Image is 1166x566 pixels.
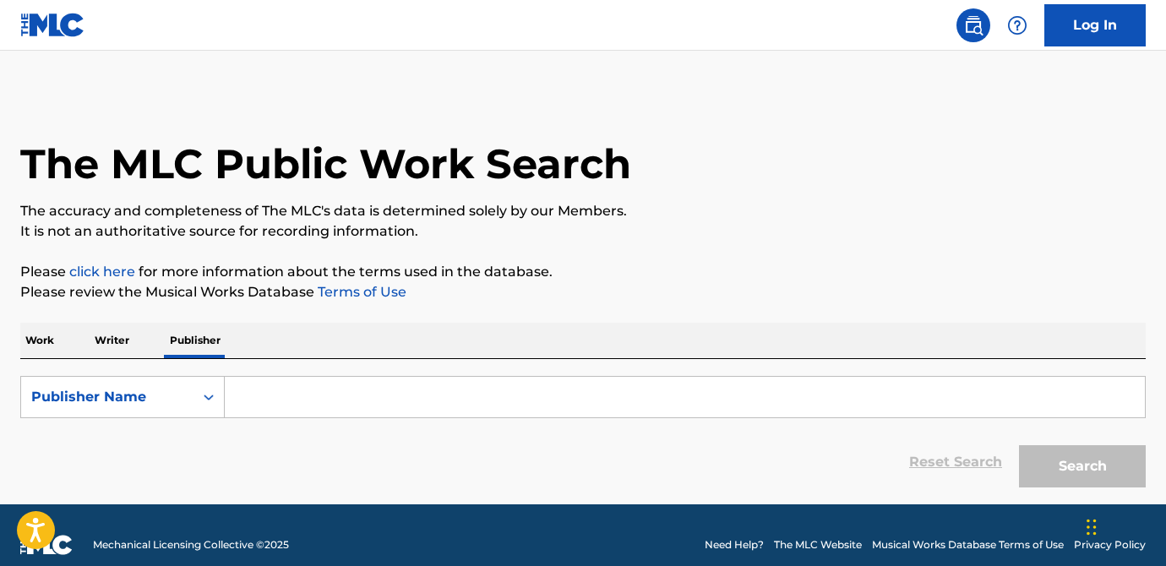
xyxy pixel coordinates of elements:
div: Drag [1087,502,1097,552]
img: MLC Logo [20,13,85,37]
a: Terms of Use [314,284,406,300]
form: Search Form [20,376,1146,496]
div: Publisher Name [31,387,183,407]
div: Help [1000,8,1034,42]
iframe: Chat Widget [1082,485,1166,566]
a: Public Search [956,8,990,42]
a: click here [69,264,135,280]
a: The MLC Website [774,537,862,552]
p: Please for more information about the terms used in the database. [20,262,1146,282]
img: search [963,15,983,35]
h1: The MLC Public Work Search [20,139,631,189]
p: Work [20,323,59,358]
img: help [1007,15,1027,35]
a: Need Help? [705,537,764,552]
p: It is not an authoritative source for recording information. [20,221,1146,242]
a: Log In [1044,4,1146,46]
p: The accuracy and completeness of The MLC's data is determined solely by our Members. [20,201,1146,221]
a: Privacy Policy [1074,537,1146,552]
span: Mechanical Licensing Collective © 2025 [93,537,289,552]
img: logo [20,535,73,555]
p: Publisher [165,323,226,358]
p: Please review the Musical Works Database [20,282,1146,302]
p: Writer [90,323,134,358]
a: Musical Works Database Terms of Use [872,537,1064,552]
